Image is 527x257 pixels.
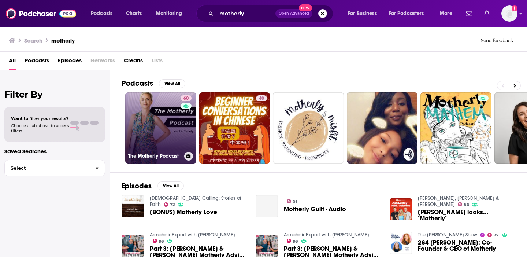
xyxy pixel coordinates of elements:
span: 51 [293,200,297,203]
button: Open AdvancedNew [275,9,312,18]
button: open menu [151,8,192,19]
h3: The Motherly Podcast [128,153,181,159]
button: open menu [86,8,122,19]
span: For Podcasters [389,8,424,19]
a: Charts [121,8,146,19]
button: open menu [384,8,435,19]
a: PodcastsView All [122,79,185,88]
h2: Filter By [4,89,105,100]
span: Select [5,166,89,170]
span: 60 [183,95,189,102]
span: New [299,4,312,11]
a: 72 [164,202,175,207]
img: 284 Jill Koziol: Co-Founder & CEO of Motherly [390,232,412,254]
a: Credits [124,55,143,70]
img: Podchaser - Follow, Share and Rate Podcasts [6,7,76,21]
span: Monitoring [156,8,182,19]
a: Motherly Guilt - Audio [284,206,346,212]
input: Search podcasts, credits, & more... [216,8,275,19]
a: 77 [487,233,499,237]
span: Networks [90,55,115,70]
span: Charts [126,8,142,19]
a: 60 [181,95,192,101]
a: Podcasts [25,55,49,70]
a: 60The Motherly Podcast [125,92,196,164]
div: Search podcasts, credits, & more... [203,5,340,22]
span: For Business [348,8,377,19]
button: View All [157,181,184,190]
a: Ash, Luttsy & Nikki Osborne [418,195,499,208]
span: 56 [464,203,469,206]
img: Susie looks... "Motherly" [390,198,412,221]
img: User Profile [501,5,517,22]
span: 93 [159,240,164,243]
h3: Search [24,37,42,44]
a: The Kara Goldin Show [418,232,477,238]
a: EpisodesView All [122,181,184,191]
a: 51 [287,199,297,203]
a: Susie looks... "Motherly" [418,209,515,221]
a: 40 [199,92,270,164]
a: All [9,55,16,70]
a: Show notifications dropdown [481,7,493,20]
button: Send feedback [479,37,515,44]
button: Show profile menu [501,5,517,22]
span: More [440,8,452,19]
a: Show notifications dropdown [463,7,475,20]
a: 93 [287,239,298,243]
a: 93 [153,239,164,243]
button: Select [4,160,105,176]
span: Podcasts [91,8,112,19]
span: Choose a tab above to access filters. [11,123,69,133]
span: Lists [152,55,163,70]
a: [BONUS] Motherly Love [150,209,217,215]
span: 72 [170,203,175,206]
a: Episodes [58,55,82,70]
a: Jesus Calling: Stories of Faith [150,195,241,208]
svg: Add a profile image [512,5,517,11]
span: 284 [PERSON_NAME]: Co-Founder & CEO of Motherly [418,239,515,252]
button: open menu [435,8,461,19]
span: 77 [494,234,499,237]
a: 284 Jill Koziol: Co-Founder & CEO of Motherly [418,239,515,252]
span: Open Advanced [279,12,309,15]
a: Armchair Expert with Dax Shepard [284,232,369,238]
h3: motherly [51,37,75,44]
button: open menu [343,8,386,19]
span: [PERSON_NAME] looks... "Motherly" [418,209,515,221]
button: View All [159,79,185,88]
h2: Podcasts [122,79,153,88]
span: Logged in as megcassidy [501,5,517,22]
span: 40 [259,95,264,102]
p: Saved Searches [4,148,105,155]
img: [BONUS] Motherly Love [122,195,144,217]
a: Motherly Guilt - Audio [256,195,278,217]
span: 93 [293,240,298,243]
a: 40 [256,95,267,101]
span: Want to filter your results? [11,116,69,121]
h2: Episodes [122,181,152,191]
a: Armchair Expert with Dax Shepard [150,232,235,238]
a: 56 [458,202,470,206]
